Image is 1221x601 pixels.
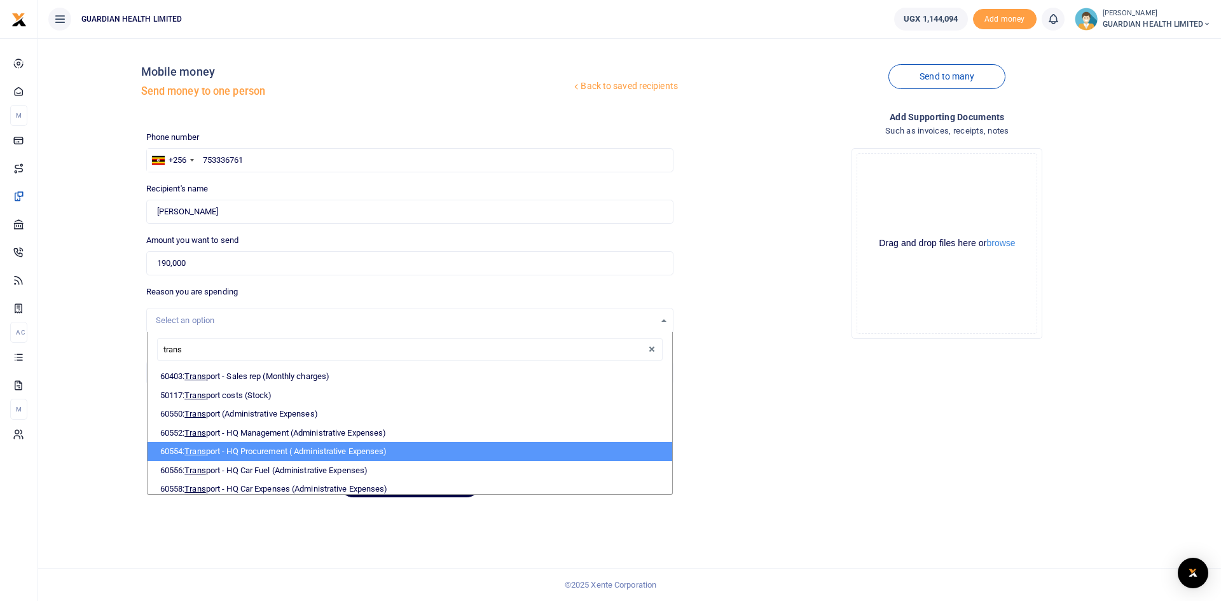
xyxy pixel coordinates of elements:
[169,154,186,167] div: +256
[184,390,206,400] span: Trans
[146,183,209,195] label: Recipient's name
[148,404,672,424] li: 60550: port (Administrative Expenses)
[10,322,27,343] li: Ac
[1075,8,1211,31] a: profile-user [PERSON_NAME] GUARDIAN HEALTH LIMITED
[11,12,27,27] img: logo-small
[146,234,238,247] label: Amount you want to send
[76,13,187,25] span: GUARDIAN HEALTH LIMITED
[1103,18,1211,30] span: GUARDIAN HEALTH LIMITED
[857,237,1037,249] div: Drag and drop files here or
[889,8,972,31] li: Wallet ballance
[146,286,238,298] label: Reason you are spending
[148,424,672,443] li: 60552: port - HQ Management (Administrative Expenses)
[148,461,672,480] li: 60556: port - HQ Car Fuel (Administrative Expenses)
[184,484,206,494] span: Trans
[184,446,206,456] span: Trans
[184,409,206,418] span: Trans
[10,105,27,126] li: M
[894,8,967,31] a: UGX 1,144,094
[147,149,198,172] div: Uganda: +256
[571,75,679,98] a: Back to saved recipients
[141,65,572,79] h4: Mobile money
[888,64,1005,89] a: Send to many
[973,9,1037,30] li: Toup your wallet
[146,361,673,385] input: Enter extra information
[1178,558,1208,588] div: Open Intercom Messenger
[184,371,206,381] span: Trans
[973,13,1037,23] a: Add money
[904,13,958,25] span: UGX 1,144,094
[10,399,27,420] li: M
[1075,8,1098,31] img: profile-user
[146,131,199,144] label: Phone number
[184,466,206,475] span: Trans
[684,124,1211,138] h4: Such as invoices, receipts, notes
[156,314,655,327] div: Select an option
[146,343,345,356] label: Memo for this transaction (Your recipient will see this)
[1103,8,1211,19] small: [PERSON_NAME]
[141,85,572,98] h5: Send money to one person
[148,480,672,499] li: 60558: port - HQ Car Expenses (Administrative Expenses)
[148,367,672,386] li: 60403: port - Sales rep (Monthly charges)
[148,386,672,405] li: 50117: port costs (Stock)
[973,9,1037,30] span: Add money
[146,251,673,275] input: UGX
[184,428,206,438] span: Trans
[148,442,672,461] li: 60554: port - HQ Procurement ( Administrative Expenses)
[852,148,1042,339] div: File Uploader
[146,200,673,224] input: Loading name...
[146,148,673,172] input: Enter phone number
[986,238,1015,247] button: browse
[11,14,27,24] a: logo-small logo-large logo-large
[684,110,1211,124] h4: Add supporting Documents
